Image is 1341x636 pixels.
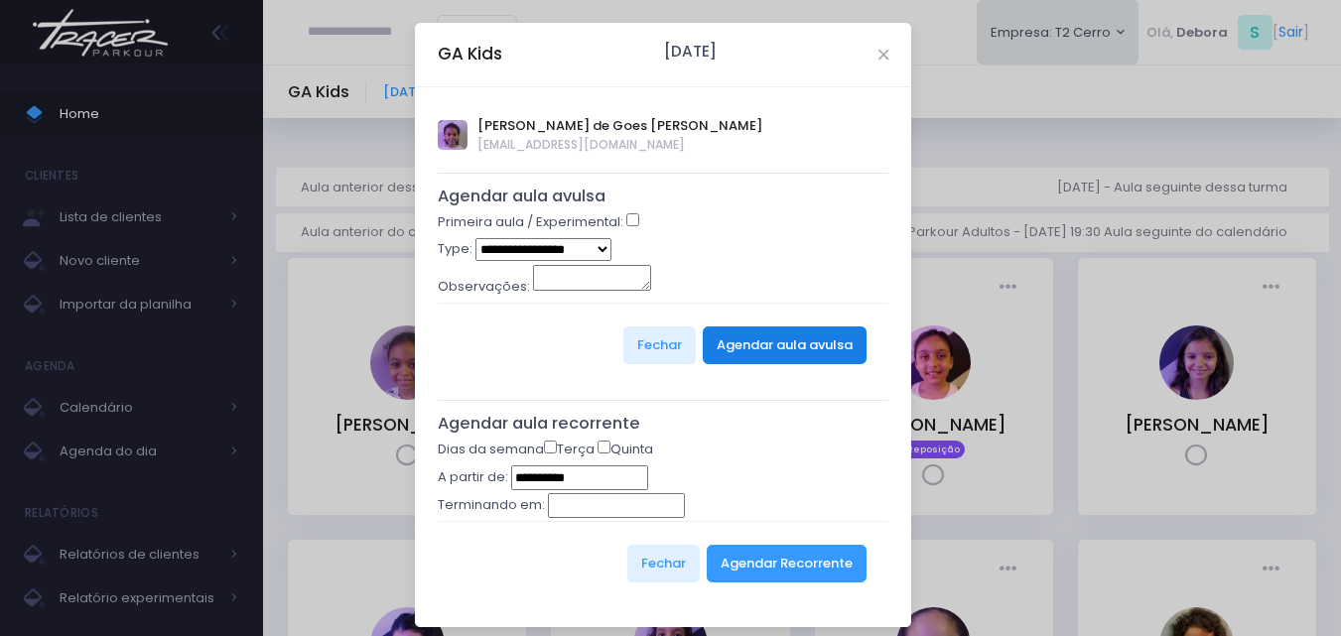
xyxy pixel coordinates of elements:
[544,441,557,453] input: Terça
[438,42,502,66] h5: GA Kids
[438,212,623,232] label: Primeira aula / Experimental:
[438,277,530,297] label: Observações:
[623,326,696,364] button: Fechar
[438,495,545,515] label: Terminando em:
[438,239,472,259] label: Type:
[438,414,889,434] h5: Agendar aula recorrente
[438,440,889,605] form: Dias da semana
[477,136,762,154] span: [EMAIL_ADDRESS][DOMAIN_NAME]
[598,440,653,459] label: Quinta
[707,545,867,582] button: Agendar Recorrente
[627,545,700,582] button: Fechar
[477,116,762,136] span: [PERSON_NAME] de Goes [PERSON_NAME]
[544,440,595,459] label: Terça
[438,467,508,487] label: A partir de:
[878,50,888,60] button: Close
[664,43,717,61] h6: [DATE]
[438,187,889,206] h5: Agendar aula avulsa
[598,441,610,453] input: Quinta
[703,326,867,364] button: Agendar aula avulsa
